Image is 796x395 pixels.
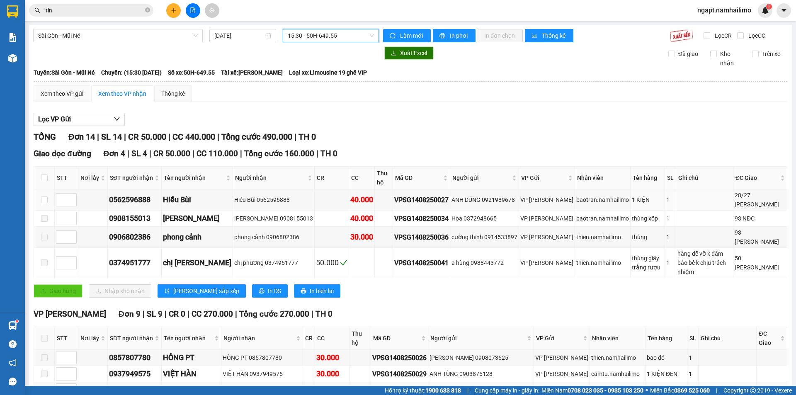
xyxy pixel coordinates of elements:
span: bar-chart [531,33,539,39]
button: bar-chartThống kê [525,29,573,42]
th: Thu hộ [349,327,371,350]
span: In DS [268,286,281,296]
div: VPSG1408250041 [394,258,449,268]
div: thien.namhailimo [576,258,629,267]
span: Đã giao [675,49,701,58]
sup: 1 [16,320,18,322]
td: VPSG1408250034 [393,211,450,227]
span: VP Gửi [536,334,581,343]
button: printerIn phơi [433,29,476,42]
span: ⚪️ [646,389,648,392]
img: warehouse-icon [8,321,17,330]
div: chị phương 0374951777 [234,258,313,267]
span: Người nhận [235,173,306,182]
td: VPSG1408250036 [393,227,450,248]
span: Mã GD [373,334,420,343]
div: hàng dễ vỡ k đảm bảo bể k chịu trách nhiệm [677,249,732,276]
div: 0562596888 [109,194,160,206]
input: 14/08/2025 [214,31,264,40]
span: SL 9 [147,309,163,319]
td: VP Phạm Ngũ Lão [534,366,590,382]
div: VP [PERSON_NAME] [520,258,573,267]
span: | [149,149,151,158]
div: 0937949575 [109,368,160,380]
img: icon-new-feature [762,7,769,14]
div: Xem theo VP gửi [41,89,83,98]
span: | [294,132,296,142]
span: Miền Bắc [650,386,710,395]
span: | [124,132,126,142]
span: 15:30 - 50H-649.55 [288,29,374,42]
span: Tổng cước 160.000 [244,149,314,158]
button: sort-ascending[PERSON_NAME] sắp xếp [158,284,246,298]
sup: 1 [766,4,772,10]
img: warehouse-icon [8,54,17,63]
span: CC 110.000 [197,149,238,158]
th: CR [315,167,349,189]
span: Người gửi [430,334,525,343]
div: 1 [666,195,675,204]
td: VP Phạm Ngũ Lão [519,211,575,227]
span: Miền Nam [541,386,643,395]
span: CC 440.000 [172,132,215,142]
div: HỒNG PT 0857807780 [223,353,301,362]
div: 1 [689,353,697,362]
strong: 0369 525 060 [674,387,710,394]
span: ngapt.namhailimo [691,5,758,15]
td: VPSG1408250026 [371,350,428,366]
span: check [340,259,347,267]
span: sync [390,33,397,39]
th: STT [55,167,78,189]
td: phong cảnh [162,227,233,248]
td: 0908155013 [108,211,162,227]
th: Ghi chú [699,327,757,350]
button: syncLàm mới [383,29,431,42]
td: VP Phạm Ngũ Lão [534,350,590,366]
th: SL [665,167,676,189]
div: HỒNG PT [163,352,220,363]
th: CC [349,167,375,189]
div: Xem theo VP nhận [98,89,146,98]
input: Tìm tên, số ĐT hoặc mã đơn [46,6,143,15]
button: downloadXuất Excel [384,46,434,60]
span: In phơi [450,31,469,40]
th: SL [687,327,699,350]
div: VPSG1408250026 [372,353,427,363]
span: message [9,378,17,385]
span: | [168,132,170,142]
div: VPSG1408250036 [394,232,449,242]
td: VP Phạm Ngũ Lão [519,248,575,278]
div: 1 KIỆN [632,195,663,204]
div: 40.000 [350,194,373,206]
div: baotran.namhailimo [591,385,644,395]
div: Hiếu Bùi [163,194,231,206]
th: STT [55,327,78,350]
td: chị phương [162,248,233,278]
span: Loại xe: Limousine 19 ghế VIP [289,68,367,77]
div: VP [PERSON_NAME] [535,353,588,362]
b: Tuyến: Sài Gòn - Mũi Né [34,69,95,76]
span: CR 0 [169,309,185,319]
span: question-circle [9,340,17,348]
div: [PERSON_NAME] 0908073625 [430,353,532,362]
span: Tổng cước 270.000 [239,309,309,319]
span: | [235,309,237,319]
th: Ghi chú [676,167,733,189]
span: Đơn 14 [68,132,95,142]
span: | [143,309,145,319]
span: Tên người nhận [164,334,213,343]
div: baotran.namhailimo [576,214,629,223]
td: VPSG1408250027 [393,189,450,211]
span: Giao dọc đường [34,149,91,158]
th: Thu hộ [375,167,393,189]
button: plus [166,3,181,18]
span: printer [259,288,265,295]
img: logo-vxr [7,5,18,18]
span: Trên xe [759,49,784,58]
span: VP Gửi [521,173,566,182]
div: VPSG1408250034 [394,213,449,224]
span: Xuất Excel [400,48,427,58]
div: 93 NĐC [735,214,786,223]
span: Người gửi [452,173,510,182]
span: Đơn 4 [104,149,126,158]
